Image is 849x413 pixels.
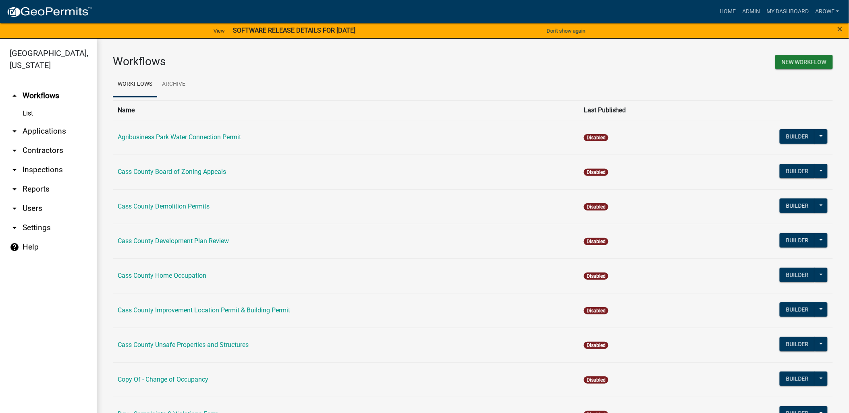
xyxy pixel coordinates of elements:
button: Builder [780,337,815,351]
i: arrow_drop_up [10,91,19,101]
th: Name [113,100,579,120]
i: arrow_drop_down [10,146,19,155]
i: arrow_drop_down [10,204,19,213]
a: Agribusiness Park Water Connection Permit [118,133,241,141]
a: Copy Of - Change of Occupancy [118,376,208,383]
span: Disabled [584,342,608,349]
button: Builder [780,372,815,386]
i: arrow_drop_down [10,223,19,233]
button: Builder [780,129,815,144]
a: Cass County Unsafe Properties and Structures [118,341,249,349]
i: arrow_drop_down [10,165,19,175]
a: Admin [739,4,763,19]
span: Disabled [584,203,608,211]
i: arrow_drop_down [10,184,19,194]
span: × [838,23,843,35]
button: Builder [780,164,815,178]
th: Last Published [579,100,705,120]
i: arrow_drop_down [10,126,19,136]
i: help [10,242,19,252]
a: Archive [157,72,190,97]
a: Cass County Improvement Location Permit & Building Permit [118,306,290,314]
a: Home [716,4,739,19]
button: New Workflow [775,55,833,69]
span: Disabled [584,238,608,245]
a: Cass County Demolition Permits [118,202,210,210]
span: Disabled [584,376,608,384]
a: Cass County Board of Zoning Appeals [118,168,226,176]
a: Workflows [113,72,157,97]
a: View [210,24,228,37]
button: Builder [780,233,815,248]
a: arowe [812,4,843,19]
span: Disabled [584,273,608,280]
a: My Dashboard [763,4,812,19]
a: Cass County Development Plan Review [118,237,229,245]
strong: SOFTWARE RELEASE DETAILS FOR [DATE] [233,27,355,34]
span: Disabled [584,134,608,141]
h3: Workflows [113,55,467,68]
button: Builder [780,268,815,282]
button: Don't show again [544,24,589,37]
a: Cass County Home Occupation [118,272,206,279]
button: Builder [780,198,815,213]
span: Disabled [584,307,608,314]
button: Builder [780,302,815,317]
button: Close [838,24,843,34]
span: Disabled [584,169,608,176]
